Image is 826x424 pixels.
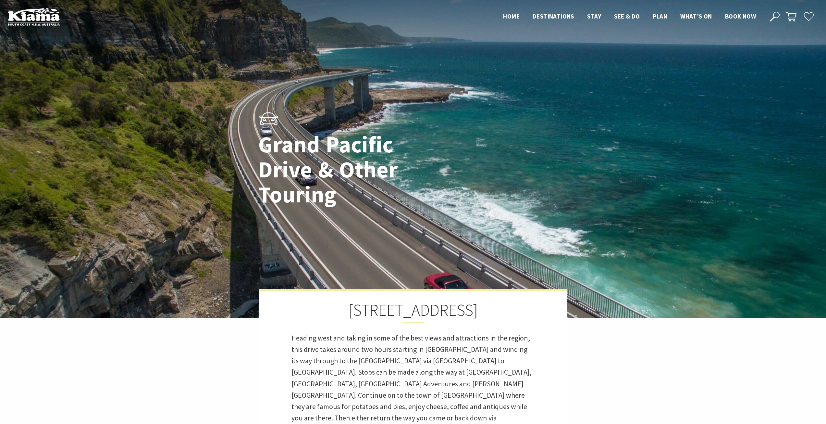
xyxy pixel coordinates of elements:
span: What’s On [680,12,712,20]
img: Kiama Logo [8,8,60,26]
span: Book now [725,12,756,20]
span: Home [503,12,520,20]
span: See & Do [614,12,640,20]
span: Destinations [533,12,574,20]
h1: Grand Pacific Drive & Other Touring [258,132,442,207]
h2: [STREET_ADDRESS] [291,301,535,323]
nav: Main Menu [497,11,762,22]
span: Stay [587,12,601,20]
span: Plan [653,12,668,20]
